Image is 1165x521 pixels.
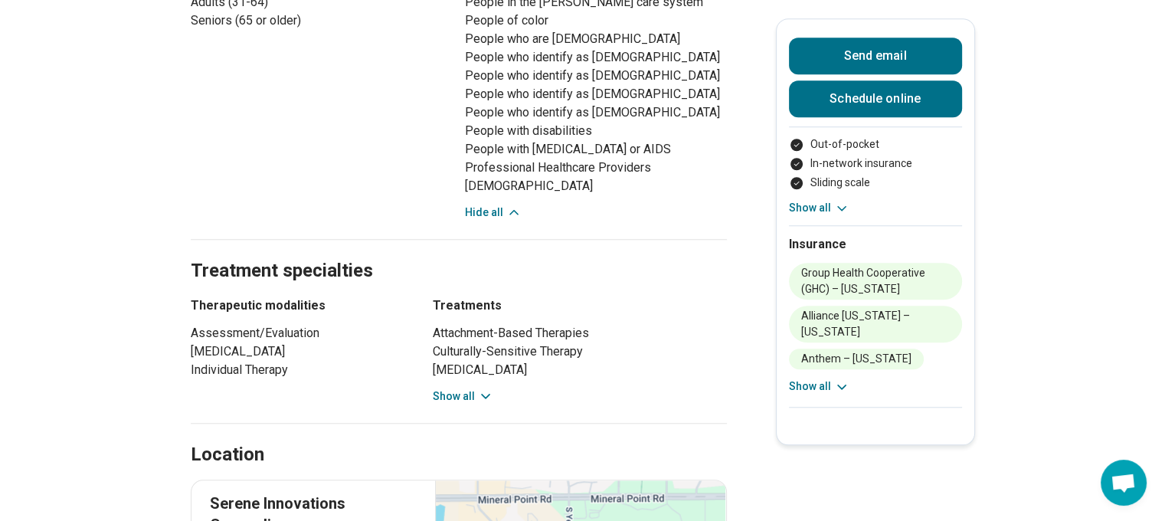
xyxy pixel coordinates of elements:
button: Show all [433,388,493,405]
li: Anthem – [US_STATE] [789,349,924,369]
li: People with disabilities [465,122,727,140]
h2: Treatment specialties [191,221,727,284]
li: People of color [465,11,727,30]
li: Seniors (65 or older) [191,11,453,30]
button: Show all [789,200,849,216]
li: [DEMOGRAPHIC_DATA] [465,177,727,195]
li: People who identify as [DEMOGRAPHIC_DATA] [465,103,727,122]
li: People who identify as [DEMOGRAPHIC_DATA] [465,67,727,85]
li: Assessment/Evaluation [191,324,405,342]
li: People who are [DEMOGRAPHIC_DATA] [465,30,727,48]
li: Culturally-Sensitive Therapy [433,342,727,361]
li: People with [MEDICAL_DATA] or AIDS [465,140,727,159]
li: Individual Therapy [191,361,405,379]
button: Show all [789,378,849,395]
li: Group Health Cooperative (GHC) – [US_STATE] [789,263,962,300]
h3: Therapeutic modalities [191,297,405,315]
li: [MEDICAL_DATA] [191,342,405,361]
ul: Payment options [789,136,962,191]
h2: Insurance [789,235,962,254]
li: People who identify as [DEMOGRAPHIC_DATA] [465,48,727,67]
h2: Location [191,442,264,468]
button: Send email [789,38,962,74]
h3: Treatments [433,297,727,315]
li: People who identify as [DEMOGRAPHIC_DATA] [465,85,727,103]
li: Alliance [US_STATE] – [US_STATE] [789,306,962,342]
li: In-network insurance [789,156,962,172]
li: Professional Healthcare Providers [465,159,727,177]
div: Open chat [1101,460,1147,506]
a: Schedule online [789,80,962,117]
li: Out-of-pocket [789,136,962,152]
li: [MEDICAL_DATA] [433,361,727,379]
button: Hide all [465,205,522,221]
li: Attachment-Based Therapies [433,324,727,342]
li: Sliding scale [789,175,962,191]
